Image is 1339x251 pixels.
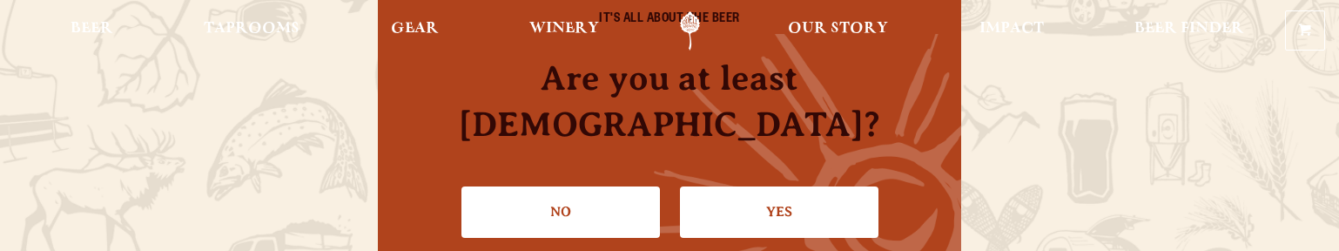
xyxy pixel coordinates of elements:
span: Gear [391,22,439,36]
span: Winery [529,22,599,36]
a: No [461,187,660,237]
span: Our Story [788,22,888,36]
a: Beer Finder [1123,11,1255,51]
span: Beer Finder [1134,22,1244,36]
a: Odell Home [657,11,723,51]
a: Confirm I'm 21 or older [680,187,878,237]
a: Taprooms [192,11,311,51]
a: Winery [518,11,610,51]
span: Impact [979,22,1044,36]
span: Taprooms [204,22,299,36]
span: Beer [71,22,113,36]
a: Gear [380,11,450,51]
h4: Are you at least [DEMOGRAPHIC_DATA]? [413,55,926,147]
a: Impact [968,11,1055,51]
a: Beer [59,11,124,51]
a: Our Story [777,11,899,51]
